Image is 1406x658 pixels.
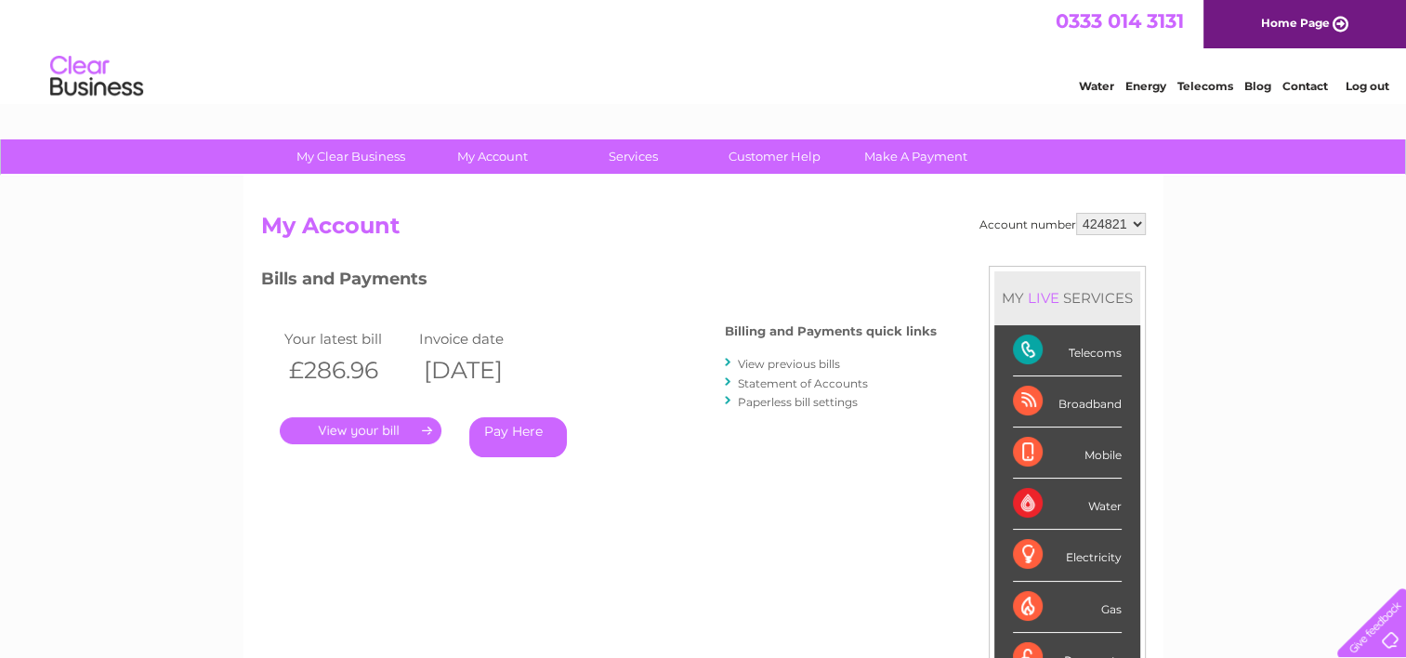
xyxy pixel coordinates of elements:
[280,326,414,351] td: Your latest bill
[469,417,567,457] a: Pay Here
[738,376,868,390] a: Statement of Accounts
[414,351,549,389] th: [DATE]
[994,271,1140,324] div: MY SERVICES
[1024,289,1063,307] div: LIVE
[415,139,569,174] a: My Account
[725,324,937,338] h4: Billing and Payments quick links
[274,139,427,174] a: My Clear Business
[1125,79,1166,93] a: Energy
[1013,582,1122,633] div: Gas
[738,395,858,409] a: Paperless bill settings
[1079,79,1114,93] a: Water
[1013,479,1122,530] div: Water
[698,139,851,174] a: Customer Help
[1013,376,1122,428] div: Broadband
[1013,428,1122,479] div: Mobile
[1282,79,1328,93] a: Contact
[557,139,710,174] a: Services
[979,213,1146,235] div: Account number
[261,266,937,298] h3: Bills and Payments
[261,213,1146,248] h2: My Account
[1244,79,1271,93] a: Blog
[1013,530,1122,581] div: Electricity
[738,357,840,371] a: View previous bills
[1345,79,1388,93] a: Log out
[280,351,414,389] th: £286.96
[1013,325,1122,376] div: Telecoms
[839,139,992,174] a: Make A Payment
[1177,79,1233,93] a: Telecoms
[1056,9,1184,33] a: 0333 014 3131
[414,326,549,351] td: Invoice date
[280,417,441,444] a: .
[265,10,1143,90] div: Clear Business is a trading name of Verastar Limited (registered in [GEOGRAPHIC_DATA] No. 3667643...
[49,48,144,105] img: logo.png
